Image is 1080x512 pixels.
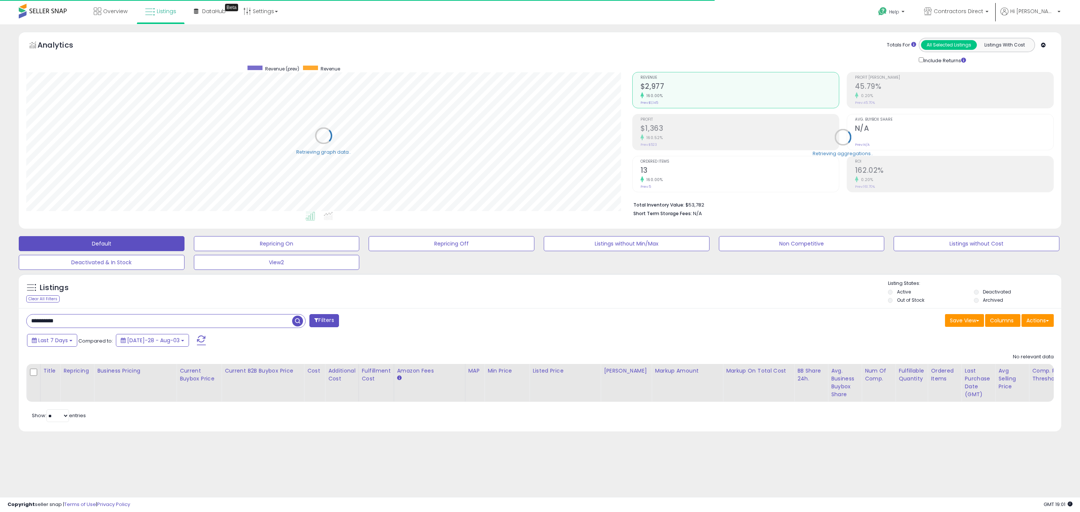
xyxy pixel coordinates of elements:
[897,289,911,295] label: Active
[32,412,86,419] span: Show: entries
[127,337,180,344] span: [DATE]-28 - Aug-03
[78,337,113,344] span: Compared to:
[865,367,892,383] div: Num of Comp.
[63,367,91,375] div: Repricing
[369,236,534,251] button: Repricing Off
[897,297,924,303] label: Out of Stock
[934,7,983,15] span: Contractors Direct
[296,148,351,155] div: Retrieving graph data..
[157,7,176,15] span: Listings
[362,367,391,383] div: Fulfillment Cost
[921,40,977,50] button: All Selected Listings
[945,314,984,327] button: Save View
[723,364,794,402] th: The percentage added to the cost of goods (COGS) that forms the calculator for Min & Max prices.
[1032,367,1071,383] div: Comp. Price Threshold
[898,367,924,383] div: Fulfillable Quantity
[894,236,1059,251] button: Listings without Cost
[889,9,899,15] span: Help
[1000,7,1060,24] a: Hi [PERSON_NAME]
[726,367,791,375] div: Markup on Total Cost
[983,289,1011,295] label: Deactivated
[964,367,992,398] div: Last Purchase Date (GMT)
[990,317,1014,324] span: Columns
[397,367,462,375] div: Amazon Fees
[797,367,825,383] div: BB Share 24h.
[878,7,887,16] i: Get Help
[983,297,1003,303] label: Archived
[719,236,885,251] button: Non Competitive
[998,367,1026,391] div: Avg Selling Price
[26,295,60,302] div: Clear All Filters
[307,367,322,375] div: Cost
[225,367,301,375] div: Current B2B Buybox Price
[194,236,360,251] button: Repricing On
[532,367,597,375] div: Listed Price
[813,150,873,157] div: Retrieving aggregations..
[931,367,958,383] div: Ordered Items
[487,367,526,375] div: Min Price
[888,280,1062,287] p: Listing States:
[27,334,77,347] button: Last 7 Days
[19,236,184,251] button: Default
[19,255,184,270] button: Deactivated & In Stock
[194,255,360,270] button: View2
[38,337,68,344] span: Last 7 Days
[887,42,916,49] div: Totals For
[913,56,975,64] div: Include Returns
[604,367,648,375] div: [PERSON_NAME]
[1010,7,1055,15] span: Hi [PERSON_NAME]
[985,314,1020,327] button: Columns
[468,367,481,375] div: MAP
[397,375,402,382] small: Amazon Fees.
[202,7,226,15] span: DataHub
[225,4,238,11] div: Tooltip anchor
[37,40,88,52] h5: Analytics
[103,7,127,15] span: Overview
[116,334,189,347] button: [DATE]-28 - Aug-03
[976,40,1032,50] button: Listings With Cost
[97,367,173,375] div: Business Pricing
[328,367,355,383] div: Additional Cost
[831,367,858,398] div: Avg. Business Buybox Share
[43,367,57,375] div: Title
[180,367,218,383] div: Current Buybox Price
[655,367,720,375] div: Markup Amount
[544,236,709,251] button: Listings without Min/Max
[309,314,339,327] button: Filters
[1013,353,1054,361] div: No relevant data
[40,283,69,293] h5: Listings
[1021,314,1054,327] button: Actions
[872,1,912,24] a: Help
